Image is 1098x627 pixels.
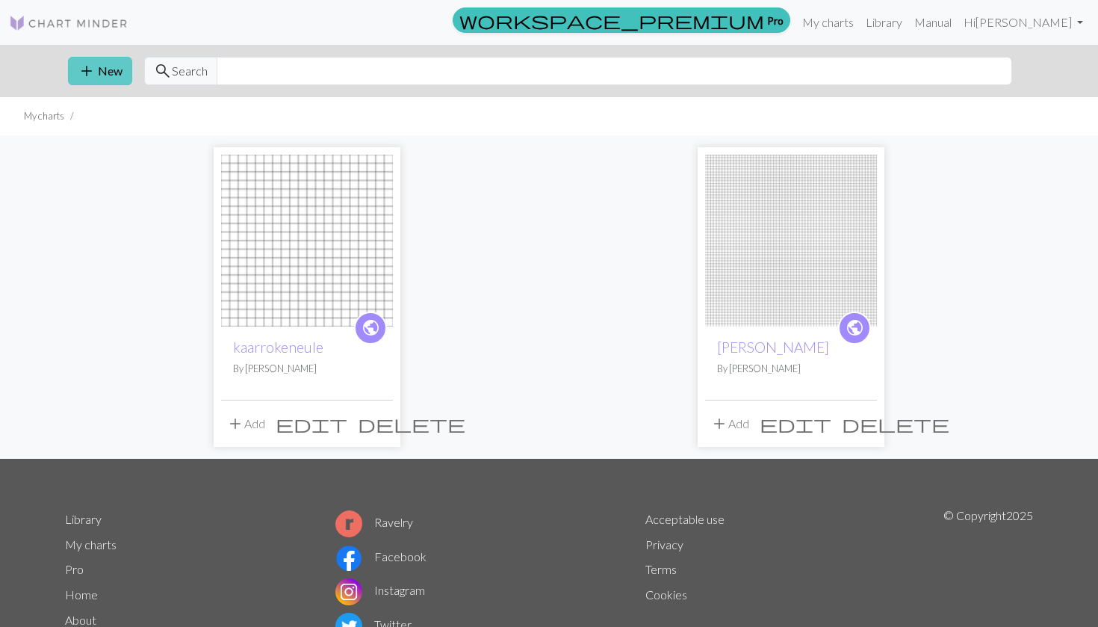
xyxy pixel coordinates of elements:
button: Add [705,410,754,438]
a: My charts [65,537,117,552]
i: Edit [276,415,347,433]
a: public [838,312,871,345]
a: About [65,613,96,627]
a: Acceptable use [645,512,725,526]
button: Delete [837,410,955,438]
span: edit [276,413,347,434]
span: Search [172,62,208,80]
a: Jontun sukat [705,232,877,246]
a: Library [860,7,908,37]
img: Jontun sukat [705,155,877,327]
a: Terms [645,562,677,576]
span: workspace_premium [459,10,764,31]
a: kaarrokeneule [221,232,393,246]
a: Ravelry [335,515,413,529]
a: Facebook [335,549,427,563]
button: Edit [754,410,837,438]
li: My charts [24,109,64,123]
a: Hi[PERSON_NAME] [958,7,1089,37]
span: public [846,316,864,339]
img: Ravelry logo [335,510,362,537]
a: Privacy [645,537,683,552]
button: New [68,57,132,85]
span: delete [358,413,465,434]
a: kaarrokeneule [233,339,323,356]
button: Edit [270,410,353,438]
span: add [710,413,728,434]
a: Manual [908,7,958,37]
p: By [PERSON_NAME] [717,362,865,376]
button: Add [221,410,270,438]
img: Logo [9,14,128,32]
a: public [354,312,387,345]
a: Home [65,587,98,602]
img: Instagram logo [335,578,362,605]
span: add [78,61,96,81]
a: Instagram [335,583,425,597]
span: add [226,413,244,434]
i: Edit [760,415,831,433]
i: public [362,313,380,343]
button: Delete [353,410,471,438]
a: [PERSON_NAME] [717,339,829,356]
a: My charts [796,7,860,37]
i: public [846,313,864,343]
img: Facebook logo [335,545,362,572]
a: Pro [65,562,84,576]
a: Library [65,512,102,526]
span: edit [760,413,831,434]
span: search [154,61,172,81]
p: By [PERSON_NAME] [233,362,381,376]
a: Cookies [645,587,687,602]
img: kaarrokeneule [221,155,393,327]
a: Pro [453,7,790,33]
span: public [362,316,380,339]
span: delete [842,413,949,434]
